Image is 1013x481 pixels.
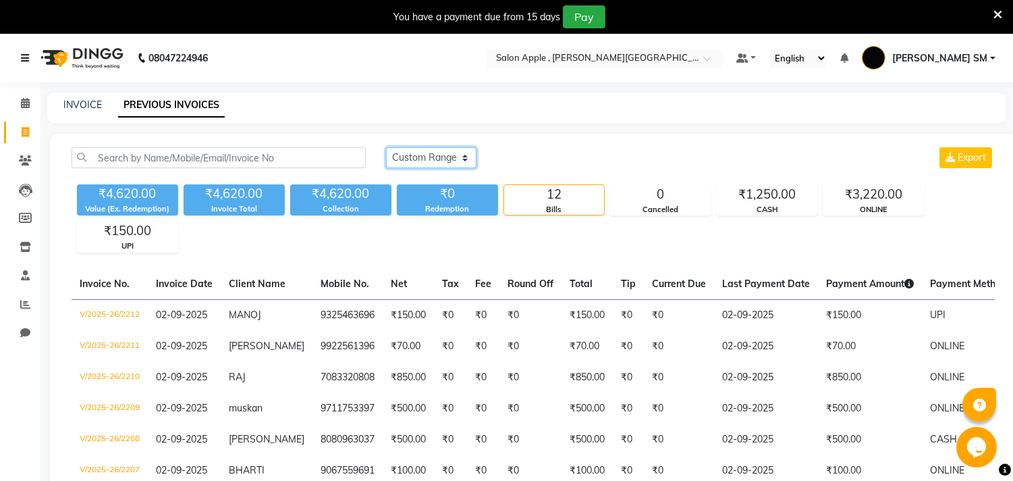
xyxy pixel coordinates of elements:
[611,185,711,204] div: 0
[77,203,178,215] div: Value (Ex. Redemption)
[652,278,706,290] span: Current Due
[818,362,922,393] td: ₹850.00
[930,340,964,352] span: ONLINE
[312,424,383,455] td: 8080963037
[78,222,177,240] div: ₹150.00
[714,393,818,424] td: 02-09-2025
[613,362,644,393] td: ₹0
[644,299,714,331] td: ₹0
[644,393,714,424] td: ₹0
[156,464,207,476] span: 02-09-2025
[562,362,613,393] td: ₹850.00
[499,299,562,331] td: ₹0
[148,39,208,77] b: 08047224946
[862,46,885,70] img: bharat manger SM
[229,340,304,352] span: [PERSON_NAME]
[499,393,562,424] td: ₹0
[714,299,818,331] td: 02-09-2025
[118,93,225,118] a: PREVIOUS INVOICES
[383,424,434,455] td: ₹500.00
[818,424,922,455] td: ₹500.00
[613,331,644,362] td: ₹0
[156,433,207,445] span: 02-09-2025
[613,299,644,331] td: ₹0
[499,362,562,393] td: ₹0
[570,278,593,290] span: Total
[467,424,499,455] td: ₹0
[63,99,102,111] a: INVOICE
[290,184,391,203] div: ₹4,620.00
[393,10,560,24] div: You have a payment due from 15 days
[824,204,924,216] div: ONLINE
[562,424,613,455] td: ₹500.00
[321,278,369,290] span: Mobile No.
[184,184,285,203] div: ₹4,620.00
[892,51,987,66] span: [PERSON_NAME] SM
[958,151,986,163] span: Export
[156,278,213,290] span: Invoice Date
[467,299,499,331] td: ₹0
[930,402,964,414] span: ONLINE
[383,331,434,362] td: ₹70.00
[434,299,467,331] td: ₹0
[621,278,636,290] span: Tip
[312,393,383,424] td: 9711753397
[312,331,383,362] td: 9922561396
[290,203,391,215] div: Collection
[229,371,246,383] span: RAJ
[80,278,130,290] span: Invoice No.
[383,362,434,393] td: ₹850.00
[229,433,304,445] span: [PERSON_NAME]
[434,393,467,424] td: ₹0
[613,393,644,424] td: ₹0
[714,424,818,455] td: 02-09-2025
[826,278,914,290] span: Payment Amount
[956,427,1000,467] iframe: chat widget
[939,147,992,168] button: Export
[467,362,499,393] td: ₹0
[397,203,498,215] div: Redemption
[312,362,383,393] td: 7083320808
[930,371,964,383] span: ONLINE
[156,340,207,352] span: 02-09-2025
[818,331,922,362] td: ₹70.00
[434,424,467,455] td: ₹0
[818,299,922,331] td: ₹150.00
[229,278,285,290] span: Client Name
[508,278,553,290] span: Round Off
[714,331,818,362] td: 02-09-2025
[499,424,562,455] td: ₹0
[434,362,467,393] td: ₹0
[611,204,711,216] div: Cancelled
[467,393,499,424] td: ₹0
[562,299,613,331] td: ₹150.00
[34,39,127,77] img: logo
[824,185,924,204] div: ₹3,220.00
[72,362,148,393] td: V/2025-26/2210
[434,331,467,362] td: ₹0
[563,5,605,28] button: Pay
[72,147,366,168] input: Search by Name/Mobile/Email/Invoice No
[156,402,207,414] span: 02-09-2025
[391,278,407,290] span: Net
[72,424,148,455] td: V/2025-26/2208
[644,331,714,362] td: ₹0
[72,393,148,424] td: V/2025-26/2209
[77,184,178,203] div: ₹4,620.00
[504,185,604,204] div: 12
[644,424,714,455] td: ₹0
[717,185,817,204] div: ₹1,250.00
[818,393,922,424] td: ₹500.00
[229,402,263,414] span: muskan
[562,393,613,424] td: ₹500.00
[229,309,261,321] span: MANOJ
[156,371,207,383] span: 02-09-2025
[504,204,604,216] div: Bills
[930,309,946,321] span: UPI
[562,331,613,362] td: ₹70.00
[72,331,148,362] td: V/2025-26/2211
[184,203,285,215] div: Invoice Total
[499,331,562,362] td: ₹0
[156,309,207,321] span: 02-09-2025
[613,424,644,455] td: ₹0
